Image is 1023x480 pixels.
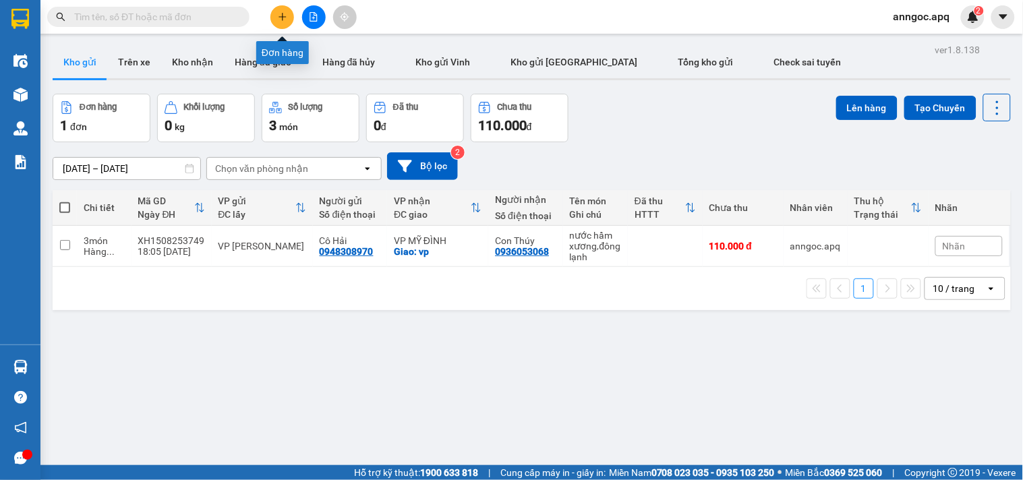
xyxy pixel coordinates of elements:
div: VP [PERSON_NAME] [218,241,306,251]
span: 2 [976,6,981,16]
span: Kho gửi Vinh [416,57,471,67]
div: Người gửi [320,196,381,206]
span: | [893,465,895,480]
img: logo-vxr [11,9,29,29]
img: warehouse-icon [13,54,28,68]
div: VP MỸ ĐÌNH [394,235,481,246]
span: kg [175,121,185,132]
sup: 2 [974,6,984,16]
div: anngoc.apq [790,241,841,251]
div: Chưa thu [709,202,777,213]
div: Chi tiết [84,202,125,213]
span: 0 [165,117,172,133]
button: 1 [854,278,874,299]
div: Cô Hải [320,235,381,246]
button: Đơn hàng1đơn [53,94,150,142]
div: nước hầm xương,đông lạnh [570,230,621,262]
svg: open [986,283,997,294]
span: plus [278,12,287,22]
div: Nhân viên [790,202,841,213]
button: Hàng đã giao [224,46,302,78]
span: 110.000 [478,117,527,133]
div: Nhãn [935,202,1003,213]
img: warehouse-icon [13,360,28,374]
span: ⚪️ [778,470,782,475]
span: file-add [309,12,318,22]
span: ... [107,246,115,257]
img: warehouse-icon [13,121,28,136]
div: Chưa thu [498,102,532,112]
span: Tổng kho gửi [678,57,734,67]
button: Trên xe [107,46,161,78]
span: đơn [70,121,87,132]
div: Tên món [570,196,621,206]
img: solution-icon [13,155,28,169]
div: Hàng thông thường [84,246,125,257]
div: Người nhận [495,194,556,205]
sup: 2 [451,146,465,159]
strong: 0708 023 035 - 0935 103 250 [651,467,775,478]
strong: 0369 525 060 [825,467,883,478]
span: copyright [948,468,958,477]
div: 0948308970 [320,246,374,257]
div: Chọn văn phòng nhận [215,162,308,175]
div: VP gửi [218,196,295,206]
button: Kho nhận [161,46,224,78]
div: Trạng thái [854,209,911,220]
span: 3 [269,117,276,133]
input: Select a date range. [53,158,200,179]
th: Toggle SortBy [387,190,488,226]
img: warehouse-icon [13,88,28,102]
div: Ngày ĐH [138,209,194,220]
div: Số lượng [289,102,323,112]
button: Lên hàng [836,96,898,120]
div: ĐC giao [394,209,471,220]
span: đ [381,121,386,132]
span: Nhãn [943,241,966,251]
div: Ghi chú [570,209,621,220]
span: caret-down [997,11,1010,23]
div: Số điện thoại [320,209,381,220]
span: anngoc.apq [883,8,961,25]
span: Cung cấp máy in - giấy in: [500,465,606,480]
th: Toggle SortBy [131,190,212,226]
span: notification [14,421,27,434]
span: aim [340,12,349,22]
div: Mã GD [138,196,194,206]
div: Đơn hàng [80,102,117,112]
button: aim [333,5,357,29]
button: plus [270,5,294,29]
th: Toggle SortBy [212,190,313,226]
button: file-add [302,5,326,29]
button: caret-down [991,5,1015,29]
span: Miền Bắc [786,465,883,480]
div: Con Thúy [495,235,556,246]
div: 110.000 đ [709,241,777,251]
div: Giao: vp [394,246,481,257]
input: Tìm tên, số ĐT hoặc mã đơn [74,9,233,24]
div: 18:05 [DATE] [138,246,205,257]
button: Bộ lọc [387,152,458,180]
div: Đã thu [635,196,685,206]
img: icon-new-feature [967,11,979,23]
span: 0 [374,117,381,133]
div: HTTT [635,209,685,220]
span: món [279,121,298,132]
div: Đơn hàng [256,41,309,64]
span: 1 [60,117,67,133]
svg: open [362,163,373,174]
button: Kho gửi [53,46,107,78]
div: ĐC lấy [218,209,295,220]
div: XH1508253749 [138,235,205,246]
div: 3 món [84,235,125,246]
span: đ [527,121,532,132]
button: Khối lượng0kg [157,94,255,142]
div: Số điện thoại [495,210,556,221]
button: Chưa thu110.000đ [471,94,568,142]
button: Số lượng3món [262,94,359,142]
span: question-circle [14,391,27,404]
div: ver 1.8.138 [935,42,981,57]
span: Miền Nam [609,465,775,480]
span: Hỗ trợ kỹ thuật: [354,465,478,480]
th: Toggle SortBy [628,190,703,226]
